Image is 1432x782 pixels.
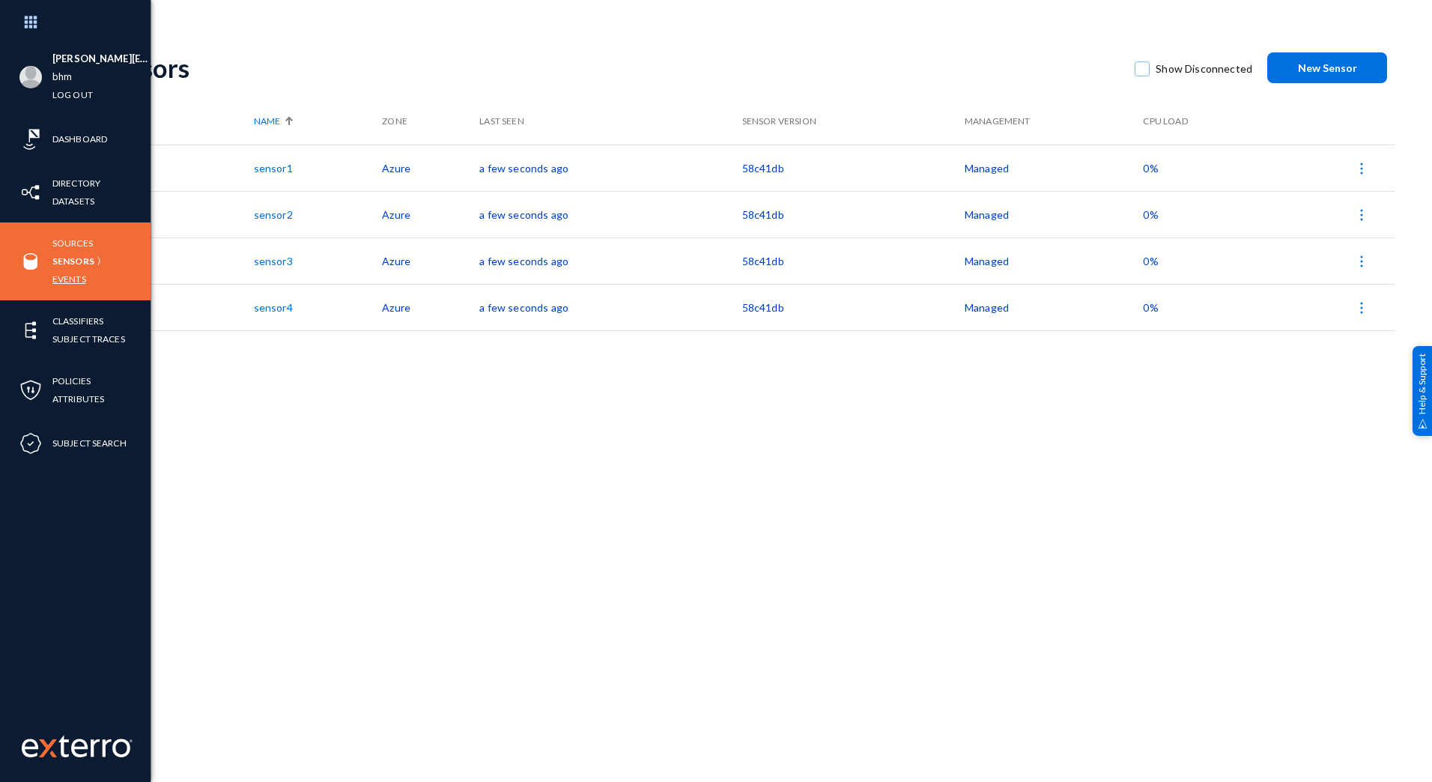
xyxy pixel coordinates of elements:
th: Management [965,98,1143,145]
td: 58c41db [742,145,965,191]
button: New Sensor [1267,52,1387,83]
img: help_support.svg [1418,419,1428,428]
th: Zone [382,98,479,145]
span: Show Disconnected [1156,58,1252,80]
a: sensor1 [254,162,293,175]
span: 0% [1143,208,1158,221]
img: icon-policies.svg [19,379,42,401]
div: Sensors [99,52,1120,83]
a: Log out [52,86,93,103]
a: sensor2 [254,208,293,221]
td: Azure [382,284,479,330]
div: Name [254,115,374,128]
a: Classifiers [52,312,103,330]
img: icon-more.svg [1354,300,1369,315]
td: a few seconds ago [479,191,741,237]
div: Help & Support [1413,346,1432,436]
a: Subject Traces [52,330,125,348]
img: app launcher [8,6,53,38]
img: icon-inventory.svg [19,181,42,204]
a: Sensors [52,252,94,270]
a: Sources [52,234,93,252]
a: Attributes [52,390,104,407]
span: 0% [1143,255,1158,267]
td: Azure [382,145,479,191]
td: a few seconds ago [479,145,741,191]
img: icon-risk-sonar.svg [19,128,42,151]
img: blank-profile-picture.png [19,66,42,88]
th: Status [99,98,254,145]
span: Name [254,115,280,128]
img: icon-sources.svg [19,250,42,273]
th: Last Seen [479,98,741,145]
td: Azure [382,237,479,284]
a: sensor3 [254,255,293,267]
span: 0% [1143,301,1158,314]
img: icon-compliance.svg [19,432,42,455]
td: 58c41db [742,237,965,284]
a: Policies [52,372,91,390]
a: Subject Search [52,434,127,452]
a: bhm [52,68,72,85]
td: a few seconds ago [479,237,741,284]
span: 0% [1143,162,1158,175]
td: Managed [965,284,1143,330]
a: Datasets [52,193,94,210]
img: exterro-work-mark.svg [22,735,133,757]
span: New Sensor [1298,61,1357,74]
td: Managed [965,237,1143,284]
a: Dashboard [52,130,107,148]
img: icon-more.svg [1354,254,1369,269]
a: Events [52,270,86,288]
th: CPU Load [1143,98,1263,145]
td: 58c41db [742,191,965,237]
td: a few seconds ago [479,284,741,330]
img: icon-more.svg [1354,207,1369,222]
th: Sensor Version [742,98,965,145]
img: exterro-logo.svg [39,739,57,757]
td: Azure [382,191,479,237]
img: icon-more.svg [1354,161,1369,176]
img: icon-elements.svg [19,319,42,342]
li: [PERSON_NAME][EMAIL_ADDRESS][PERSON_NAME][DOMAIN_NAME] [52,50,151,68]
td: Managed [965,145,1143,191]
td: 58c41db [742,284,965,330]
a: Directory [52,175,100,192]
a: sensor4 [254,301,293,314]
td: Managed [965,191,1143,237]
